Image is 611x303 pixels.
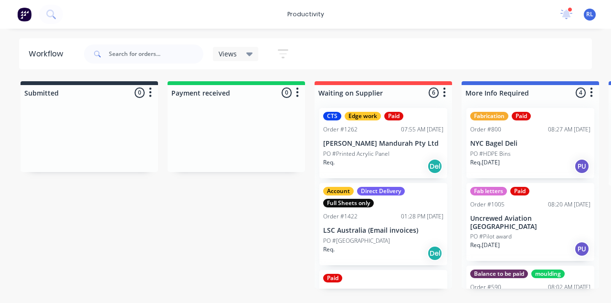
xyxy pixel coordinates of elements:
div: PU [574,241,590,257]
div: CTSEdge workPaidOrder #126207:55 AM [DATE][PERSON_NAME] Mandurah Pty LtdPO #Printed Acrylic Panel... [319,108,447,178]
div: Workflow [29,48,68,60]
div: PU [574,159,590,174]
p: PO #Pilot award [470,232,512,241]
div: Fab lettersPaidOrder #100508:20 AM [DATE]Uncrewed Aviation [GEOGRAPHIC_DATA]PO #Pilot awardReq.[D... [466,183,594,261]
div: Edge work [345,112,381,120]
div: Fab letters [470,187,507,195]
div: FabricationPaidOrder #80008:27 AM [DATE]NYC Bagel DeliPO #HDPE BinsReq.[DATE]PU [466,108,594,178]
div: Order #1422 [323,212,358,221]
div: moulding [531,270,565,278]
div: productivity [283,7,329,22]
div: Fabrication [470,112,508,120]
div: 08:20 AM [DATE] [548,200,590,209]
p: LSC Australia (Email invoices) [323,227,443,235]
div: Account [323,187,354,195]
div: Balance to be paid [470,270,528,278]
div: Direct Delivery [357,187,405,195]
div: Order #1005 [470,200,505,209]
div: Paid [323,274,342,282]
div: 08:02 AM [DATE] [548,283,590,292]
div: 08:55 AM [DATE] [401,287,443,296]
div: Order #575 [323,287,354,296]
p: Req. [DATE] [470,241,500,249]
span: RL [586,10,593,19]
p: Req. [323,245,335,254]
p: Req. [323,158,335,167]
p: NYC Bagel Deli [470,140,590,148]
div: AccountDirect DeliveryFull Sheets onlyOrder #142201:28 PM [DATE]LSC Australia (Email invoices)PO ... [319,183,447,265]
div: Del [427,159,442,174]
div: Paid [512,112,531,120]
div: Order #590 [470,283,501,292]
div: 01:28 PM [DATE] [401,212,443,221]
input: Search for orders... [109,44,203,64]
div: Del [427,246,442,261]
p: Req. [DATE] [470,158,500,167]
div: 08:27 AM [DATE] [548,125,590,134]
span: Views [219,49,237,59]
img: Factory [17,7,32,22]
p: [PERSON_NAME] Mandurah Pty Ltd [323,140,443,148]
p: Uncrewed Aviation [GEOGRAPHIC_DATA] [470,215,590,231]
div: Order #1262 [323,125,358,134]
p: PO #[GEOGRAPHIC_DATA] [323,237,390,245]
div: Order #800 [470,125,501,134]
div: Paid [384,112,403,120]
div: CTS [323,112,341,120]
div: Paid [510,187,529,195]
p: PO #Printed Acrylic Panel [323,150,390,158]
div: 07:55 AM [DATE] [401,125,443,134]
p: PO #HDPE Bins [470,150,511,158]
div: Full Sheets only [323,199,374,207]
